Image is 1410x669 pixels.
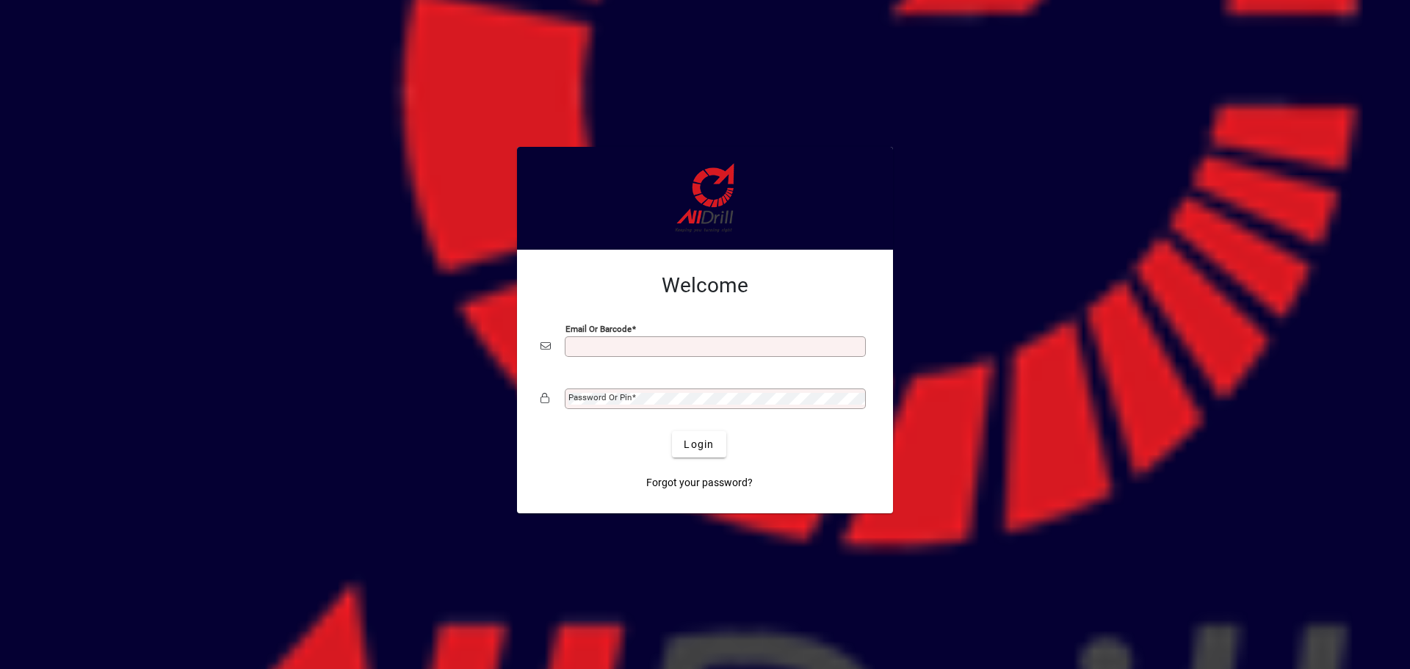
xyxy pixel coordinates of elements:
mat-label: Email or Barcode [565,324,632,334]
mat-label: Password or Pin [568,392,632,402]
span: Forgot your password? [646,475,753,491]
span: Login [684,437,714,452]
h2: Welcome [540,273,869,298]
button: Login [672,431,726,458]
a: Forgot your password? [640,469,759,496]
